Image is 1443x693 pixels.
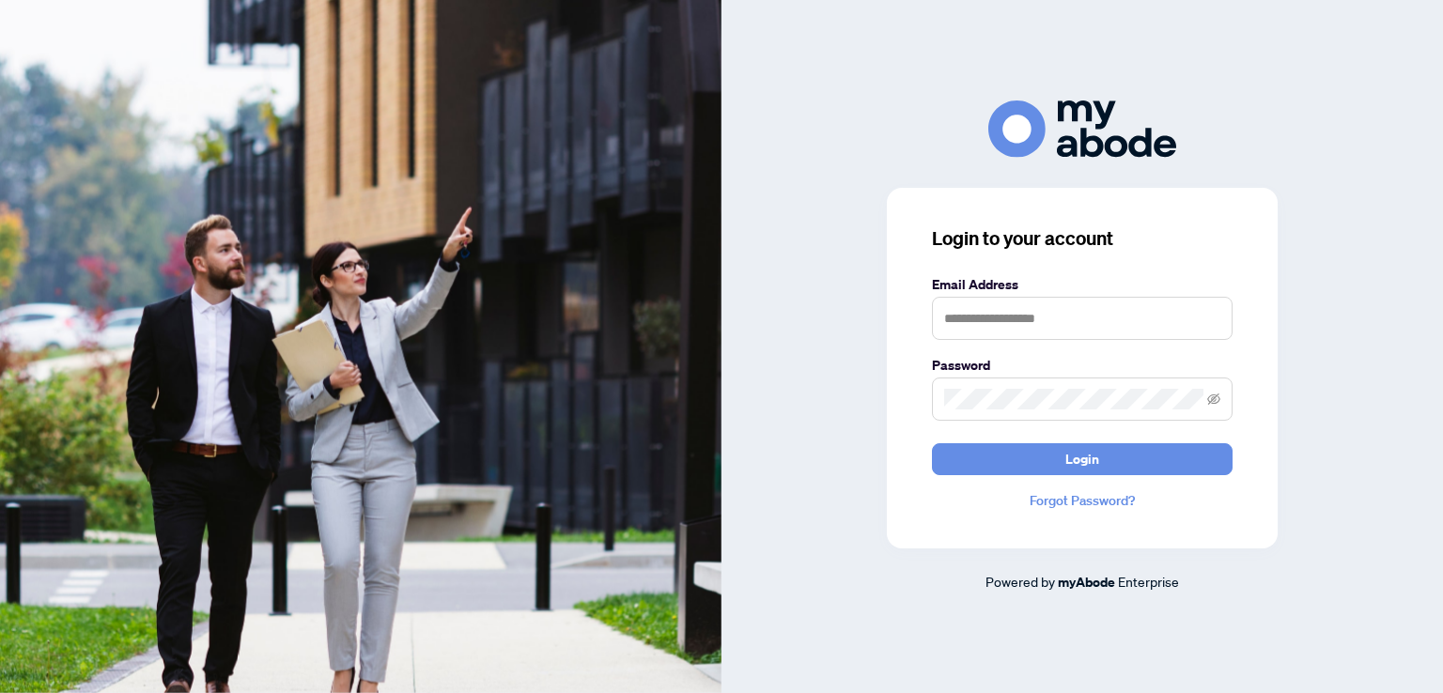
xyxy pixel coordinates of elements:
a: myAbode [1058,572,1115,593]
label: Email Address [932,274,1233,295]
a: Forgot Password? [932,490,1233,511]
span: Powered by [985,573,1055,590]
label: Password [932,355,1233,376]
button: Login [932,443,1233,475]
h3: Login to your account [932,225,1233,252]
img: ma-logo [988,100,1176,158]
span: eye-invisible [1207,393,1220,406]
span: Login [1065,444,1099,474]
span: Enterprise [1118,573,1179,590]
